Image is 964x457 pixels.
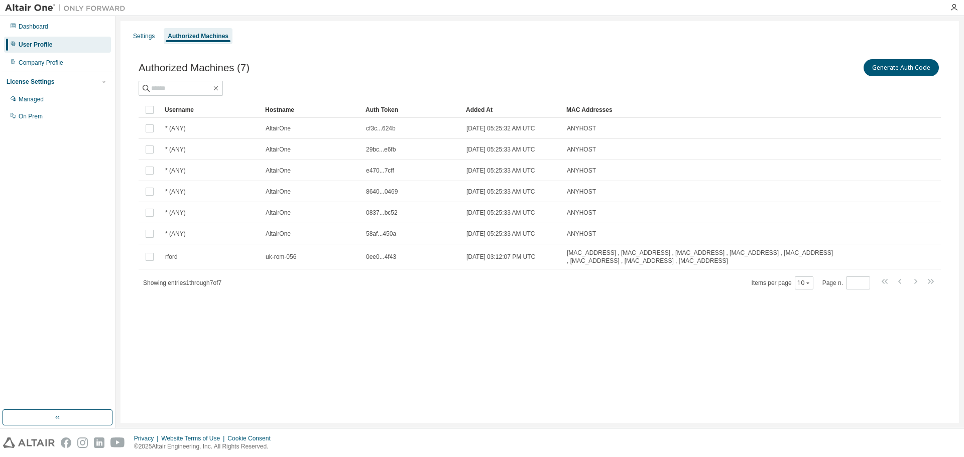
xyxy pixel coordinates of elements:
span: AltairOne [266,188,291,196]
span: ANYHOST [567,188,596,196]
div: User Profile [19,41,52,49]
span: AltairOne [266,167,291,175]
span: ANYHOST [567,230,596,238]
span: ANYHOST [567,145,596,154]
span: uk-rom-056 [266,253,296,261]
span: [DATE] 05:25:33 AM UTC [466,145,535,154]
span: rford [165,253,178,261]
img: instagram.svg [77,437,88,448]
span: [DATE] 05:25:32 AM UTC [466,124,535,132]
span: * (ANY) [165,209,186,217]
img: youtube.svg [110,437,125,448]
span: [DATE] 05:25:33 AM UTC [466,230,535,238]
span: [DATE] 03:12:07 PM UTC [466,253,535,261]
img: Altair One [5,3,131,13]
div: MAC Addresses [566,102,835,118]
div: Auth Token [366,102,458,118]
span: * (ANY) [165,230,186,238]
span: [DATE] 05:25:33 AM UTC [466,188,535,196]
div: Managed [19,95,44,103]
span: AltairOne [266,230,291,238]
span: [DATE] 05:25:33 AM UTC [466,167,535,175]
span: Authorized Machines (7) [139,62,250,74]
div: Company Profile [19,59,63,67]
div: Privacy [134,434,161,442]
div: Dashboard [19,23,48,31]
span: * (ANY) [165,145,186,154]
span: * (ANY) [165,167,186,175]
button: 10 [797,279,811,287]
span: [MAC_ADDRESS] , [MAC_ADDRESS] , [MAC_ADDRESS] , [MAC_ADDRESS] , [MAC_ADDRESS] , [MAC_ADDRESS] , [... [567,249,835,265]
span: 0837...bc52 [366,209,398,217]
span: ANYHOST [567,124,596,132]
span: * (ANY) [165,124,186,132]
div: Authorized Machines [168,32,228,40]
p: © 2025 Altair Engineering, Inc. All Rights Reserved. [134,442,277,451]
div: Added At [466,102,558,118]
span: ANYHOST [567,209,596,217]
img: linkedin.svg [94,437,104,448]
div: On Prem [19,112,43,120]
span: cf3c...624b [366,124,396,132]
span: [DATE] 05:25:33 AM UTC [466,209,535,217]
div: Username [165,102,257,118]
span: 8640...0469 [366,188,398,196]
span: 0ee0...4f43 [366,253,396,261]
div: Cookie Consent [227,434,276,442]
span: ANYHOST [567,167,596,175]
span: e470...7cff [366,167,394,175]
div: License Settings [7,78,54,86]
span: Page n. [822,276,870,289]
span: Items per page [752,276,813,289]
span: 58af...450a [366,230,396,238]
button: Generate Auth Code [864,59,939,76]
span: AltairOne [266,145,291,154]
span: Showing entries 1 through 7 of 7 [143,279,221,286]
span: * (ANY) [165,188,186,196]
div: Website Terms of Use [161,434,227,442]
img: altair_logo.svg [3,437,55,448]
span: AltairOne [266,124,291,132]
div: Hostname [265,102,357,118]
span: 29bc...e6fb [366,145,396,154]
span: AltairOne [266,209,291,217]
div: Settings [133,32,155,40]
img: facebook.svg [61,437,71,448]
